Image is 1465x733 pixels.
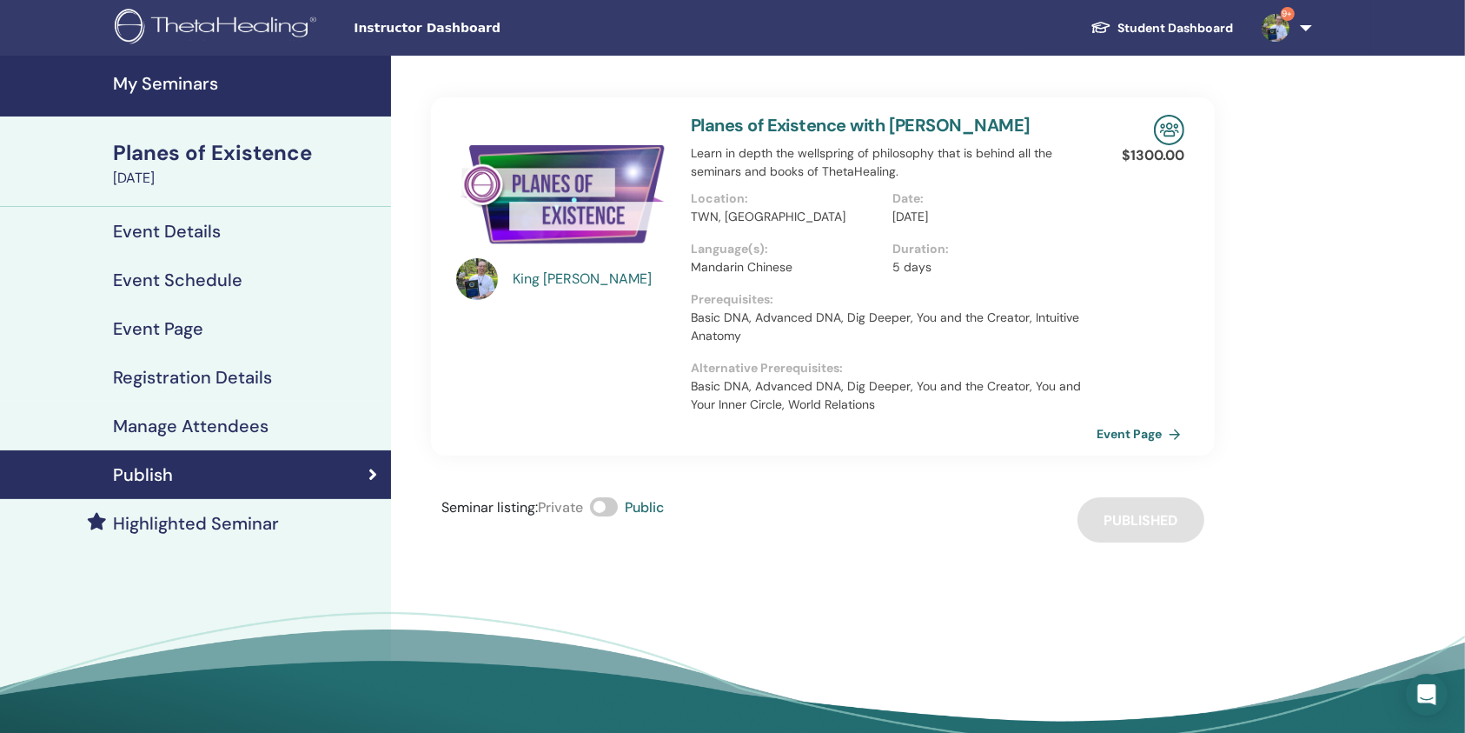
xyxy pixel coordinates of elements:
[1262,14,1289,42] img: default.jpg
[625,498,664,516] span: Public
[113,367,272,388] h4: Registration Details
[354,19,614,37] span: Instructor Dashboard
[691,377,1094,414] p: Basic DNA, Advanced DNA, Dig Deeper, You and the Creator, You and Your Inner Circle, World Relations
[514,269,674,290] a: King [PERSON_NAME]
[691,290,1094,309] p: Prerequisites :
[1281,7,1295,21] span: 9+
[113,416,268,436] h4: Manage Attendees
[113,318,203,339] h4: Event Page
[1122,145,1184,166] p: $ 1300.00
[1097,421,1188,447] a: Event Page
[1406,674,1448,716] div: Open Intercom Messenger
[691,208,882,226] p: TWN, [GEOGRAPHIC_DATA]
[103,138,391,189] a: Planes of Existence[DATE]
[892,240,1084,258] p: Duration :
[892,208,1084,226] p: [DATE]
[691,144,1094,181] p: Learn in depth the wellspring of philosophy that is behind all the seminars and books of ThetaHea...
[115,9,322,48] img: logo.png
[691,258,882,277] p: Mandarin Chinese
[691,359,1094,377] p: Alternative Prerequisites :
[1077,12,1248,44] a: Student Dashboard
[538,498,583,516] span: Private
[691,114,1031,137] a: Planes of Existence with [PERSON_NAME]
[113,221,221,242] h4: Event Details
[113,513,279,534] h4: Highlighted Seminar
[691,309,1094,345] p: Basic DNA, Advanced DNA, Dig Deeper, You and the Creator, Intuitive Anatomy
[456,115,670,263] img: Planes of Existence
[1154,115,1184,145] img: In-Person Seminar
[113,168,381,189] div: [DATE]
[892,258,1084,277] p: 5 days
[113,270,242,290] h4: Event Schedule
[441,498,538,516] span: Seminar listing :
[456,258,498,300] img: default.jpg
[113,138,381,168] div: Planes of Existence
[113,73,381,94] h4: My Seminars
[892,190,1084,208] p: Date :
[691,190,882,208] p: Location :
[691,240,882,258] p: Language(s) :
[1090,20,1111,35] img: graduation-cap-white.svg
[113,464,173,485] h4: Publish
